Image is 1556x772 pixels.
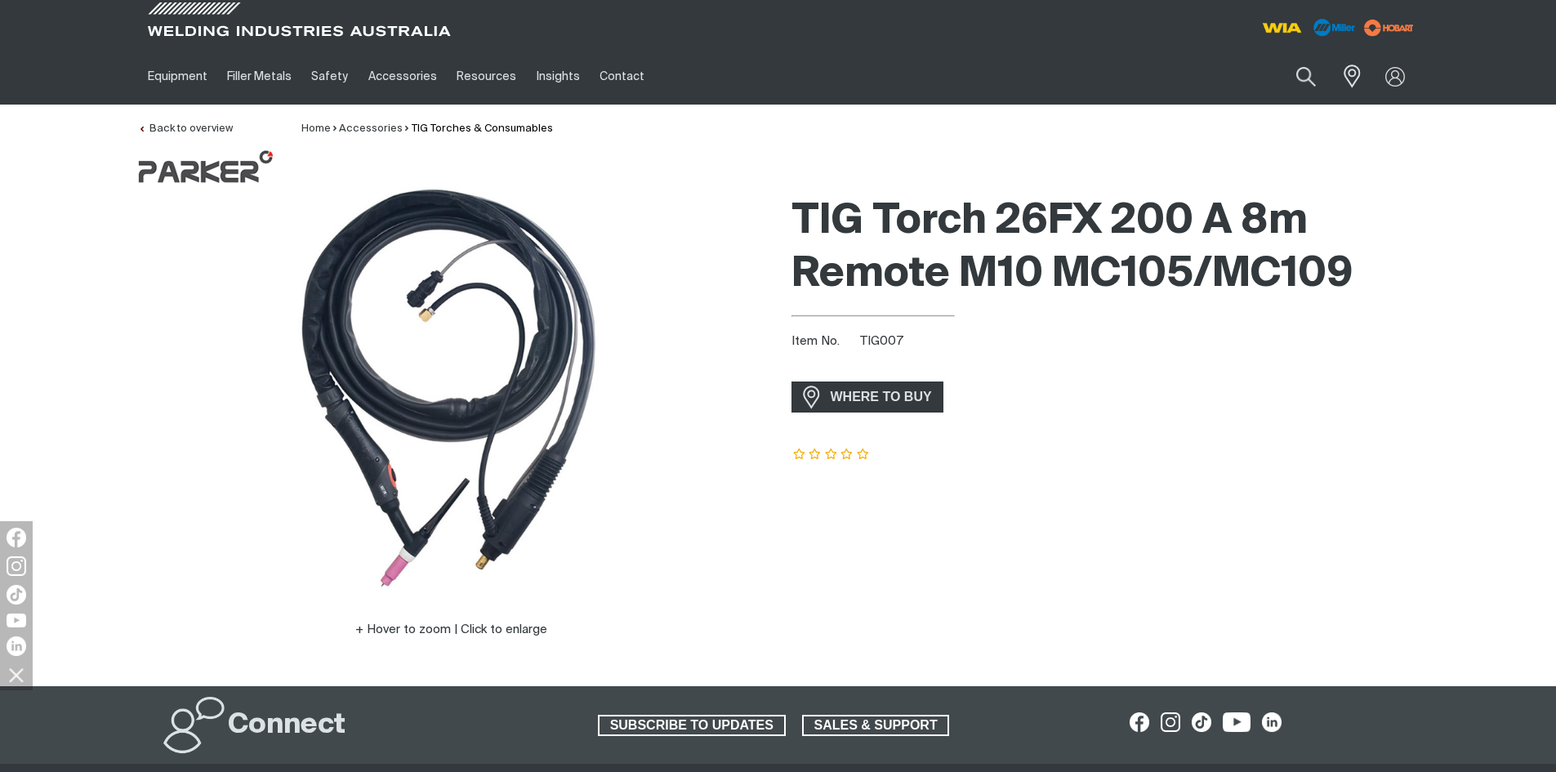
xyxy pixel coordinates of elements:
[804,715,948,736] span: SALES & SUPPORT
[600,715,784,736] span: SUBSCRIBE TO UPDATES
[791,332,858,351] span: Item No.
[339,123,403,134] a: Accessories
[791,195,1419,301] h1: TIG Torch 26FX 200 A 8m Remote M10 MC105/MC109
[598,715,786,736] a: SUBSCRIBE TO UPDATES
[860,335,903,347] span: TIG007
[1257,57,1333,96] input: Product name or item number...
[301,121,553,137] nav: Breadcrumb
[412,123,553,134] a: TIG Torches & Consumables
[359,48,447,105] a: Accessories
[590,48,654,105] a: Contact
[820,384,943,410] span: WHERE TO BUY
[7,614,26,627] img: YouTube
[1278,57,1334,96] button: Search products
[346,620,557,640] button: Hover to zoom | Click to enlarge
[447,48,526,105] a: Resources
[228,707,346,743] h2: Connect
[7,556,26,576] img: Instagram
[217,48,301,105] a: Filler Metals
[526,48,589,105] a: Insights
[301,48,358,105] a: Safety
[138,48,217,105] a: Equipment
[301,123,331,134] a: Home
[791,382,944,412] a: WHERE TO BUY
[138,48,1099,105] nav: Main
[2,661,30,689] img: hide socials
[138,123,233,134] a: Back to overview of TIG Torches & Consumables
[791,449,872,461] span: Rating: {0}
[7,585,26,605] img: TikTok
[1359,16,1419,40] img: miller
[7,528,26,547] img: Facebook
[802,715,950,736] a: SALES & SUPPORT
[247,187,656,596] img: TIG Torch 26FX 200A 8m Remote M10 MC105/MC109
[7,636,26,656] img: LinkedIn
